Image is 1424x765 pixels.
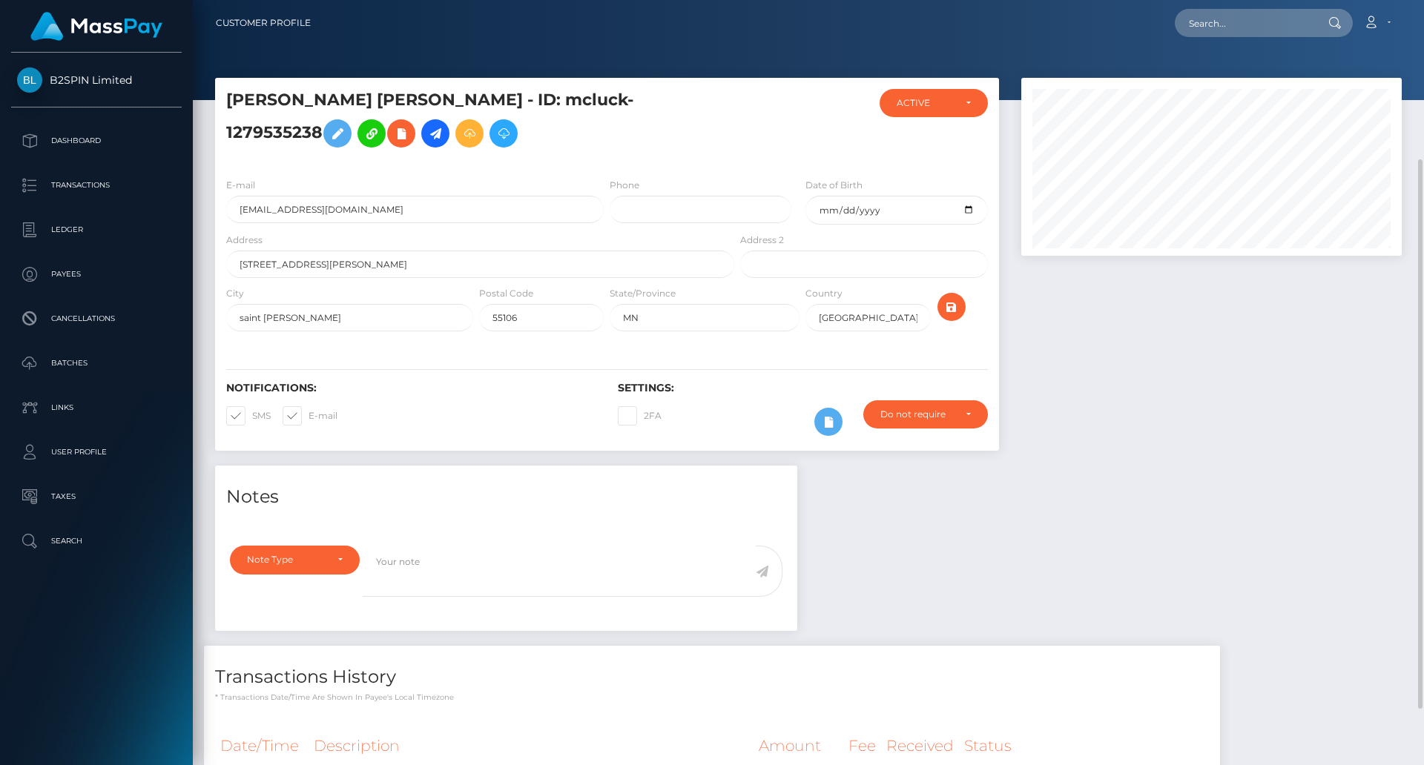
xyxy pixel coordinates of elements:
a: Dashboard [11,122,182,159]
label: Date of Birth [805,179,863,192]
a: Taxes [11,478,182,515]
p: Cancellations [17,308,176,330]
h6: Notifications: [226,382,596,394]
p: Payees [17,263,176,285]
p: Links [17,397,176,419]
label: E-mail [283,406,337,425]
a: Batches [11,345,182,382]
p: Dashboard [17,130,176,152]
label: State/Province [610,287,676,300]
a: Cancellations [11,300,182,337]
img: MassPay Logo [30,12,162,41]
label: Address 2 [740,234,784,247]
p: Search [17,530,176,552]
label: SMS [226,406,271,425]
a: Customer Profile [216,7,311,39]
button: ACTIVE [880,89,988,117]
label: City [226,287,244,300]
label: Address [226,234,263,247]
a: Payees [11,256,182,293]
label: Postal Code [479,287,533,300]
button: Do not require [863,400,988,428]
p: Taxes [17,486,176,508]
a: Links [11,389,182,426]
img: B2SPIN Limited [17,67,42,93]
p: * Transactions date/time are shown in payee's local timezone [215,692,1209,703]
label: Country [805,287,843,300]
div: Note Type [247,554,326,566]
p: Transactions [17,174,176,196]
a: Search [11,523,182,560]
h6: Settings: [618,382,987,394]
p: Batches [17,352,176,374]
h4: Notes [226,484,786,510]
div: Do not require [880,408,954,420]
h5: [PERSON_NAME] [PERSON_NAME] - ID: mcluck-1279535238 [226,89,726,155]
a: Transactions [11,167,182,204]
span: B2SPIN Limited [11,73,182,87]
label: Phone [610,179,639,192]
a: Ledger [11,211,182,248]
a: Initiate Payout [421,119,449,148]
label: 2FA [618,406,662,425]
a: User Profile [11,434,182,471]
input: Search... [1175,9,1314,37]
label: E-mail [226,179,255,192]
button: Note Type [230,546,360,574]
div: ACTIVE [897,97,954,109]
h4: Transactions History [215,664,1209,690]
p: User Profile [17,441,176,463]
p: Ledger [17,219,176,241]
